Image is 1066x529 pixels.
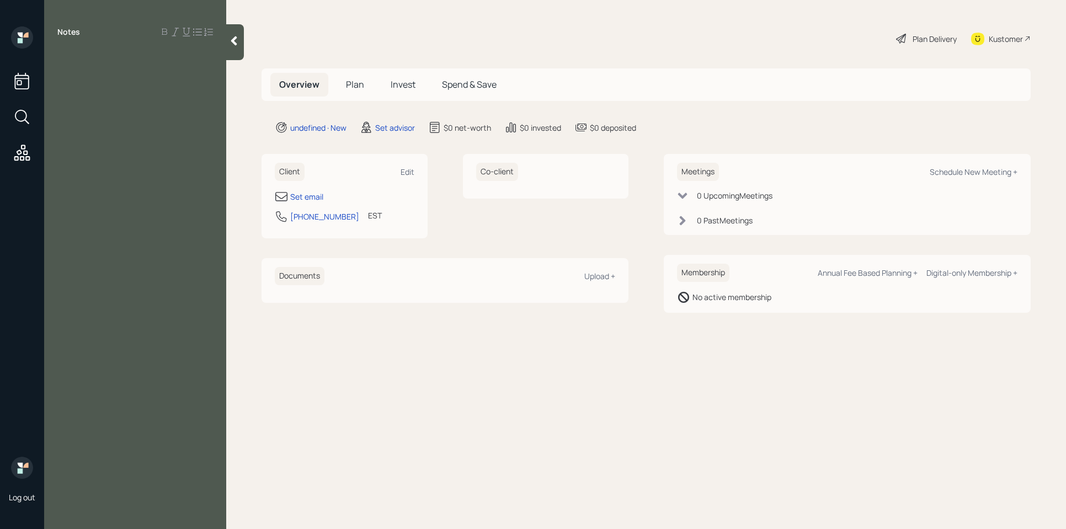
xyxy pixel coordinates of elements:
span: Invest [391,78,415,90]
div: Upload + [584,271,615,281]
span: Overview [279,78,319,90]
div: [PHONE_NUMBER] [290,211,359,222]
div: Log out [9,492,35,503]
label: Notes [57,26,80,38]
div: $0 invested [520,122,561,133]
h6: Co-client [476,163,518,181]
div: Set advisor [375,122,415,133]
span: Plan [346,78,364,90]
h6: Documents [275,267,324,285]
div: $0 deposited [590,122,636,133]
div: Digital-only Membership + [926,268,1017,278]
div: Kustomer [989,33,1023,45]
div: Annual Fee Based Planning + [818,268,918,278]
div: $0 net-worth [444,122,491,133]
span: Spend & Save [442,78,497,90]
div: 0 Past Meeting s [697,215,753,226]
h6: Meetings [677,163,719,181]
div: undefined · New [290,122,347,133]
div: Plan Delivery [913,33,957,45]
div: Edit [401,167,414,177]
h6: Membership [677,264,729,282]
img: retirable_logo.png [11,457,33,479]
h6: Client [275,163,305,181]
div: Set email [290,191,323,202]
div: No active membership [692,291,771,303]
div: EST [368,210,382,221]
div: 0 Upcoming Meeting s [697,190,772,201]
div: Schedule New Meeting + [930,167,1017,177]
